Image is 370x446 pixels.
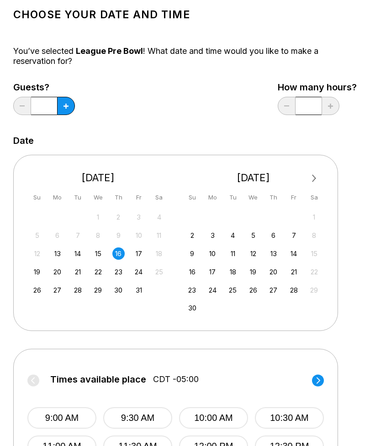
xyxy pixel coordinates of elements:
[27,172,169,184] div: [DATE]
[51,191,63,204] div: Mo
[132,229,145,241] div: Not available Friday, October 10th, 2025
[308,284,320,296] div: Not available Saturday, November 29th, 2025
[153,229,165,241] div: Not available Saturday, October 11th, 2025
[227,266,239,278] div: Choose Tuesday, November 18th, 2025
[185,210,322,315] div: month 2025-11
[186,284,198,296] div: Choose Sunday, November 23rd, 2025
[186,247,198,260] div: Choose Sunday, November 9th, 2025
[132,211,145,223] div: Not available Friday, October 3rd, 2025
[13,136,34,146] label: Date
[51,247,63,260] div: Choose Monday, October 13th, 2025
[267,284,280,296] div: Choose Thursday, November 27th, 2025
[186,302,198,314] div: Choose Sunday, November 30th, 2025
[206,266,219,278] div: Choose Monday, November 17th, 2025
[50,374,146,384] span: Times available place
[51,266,63,278] div: Choose Monday, October 20th, 2025
[13,46,357,66] div: You’ve selected ! What date and time would you like to make a reservation for?
[92,229,104,241] div: Not available Wednesday, October 8th, 2025
[72,284,84,296] div: Choose Tuesday, October 28th, 2025
[27,407,96,429] button: 9:00 AM
[153,211,165,223] div: Not available Saturday, October 4th, 2025
[153,191,165,204] div: Sa
[153,247,165,260] div: Not available Saturday, October 18th, 2025
[308,211,320,223] div: Not available Saturday, November 1st, 2025
[227,247,239,260] div: Choose Tuesday, November 11th, 2025
[255,407,324,429] button: 10:30 AM
[92,191,104,204] div: We
[112,211,125,223] div: Not available Thursday, October 2nd, 2025
[247,191,259,204] div: We
[92,211,104,223] div: Not available Wednesday, October 1st, 2025
[72,191,84,204] div: Tu
[186,229,198,241] div: Choose Sunday, November 2nd, 2025
[308,229,320,241] div: Not available Saturday, November 8th, 2025
[288,266,300,278] div: Choose Friday, November 21st, 2025
[92,266,104,278] div: Choose Wednesday, October 22nd, 2025
[13,82,75,92] label: Guests?
[31,229,43,241] div: Not available Sunday, October 5th, 2025
[288,191,300,204] div: Fr
[72,247,84,260] div: Choose Tuesday, October 14th, 2025
[51,229,63,241] div: Not available Monday, October 6th, 2025
[206,191,219,204] div: Mo
[183,172,324,184] div: [DATE]
[247,229,259,241] div: Choose Wednesday, November 5th, 2025
[267,247,280,260] div: Choose Thursday, November 13th, 2025
[30,210,167,296] div: month 2025-10
[179,407,248,429] button: 10:00 AM
[267,229,280,241] div: Choose Thursday, November 6th, 2025
[227,284,239,296] div: Choose Tuesday, November 25th, 2025
[132,191,145,204] div: Fr
[72,229,84,241] div: Not available Tuesday, October 7th, 2025
[132,266,145,278] div: Choose Friday, October 24th, 2025
[51,284,63,296] div: Choose Monday, October 27th, 2025
[247,284,259,296] div: Choose Wednesday, November 26th, 2025
[112,191,125,204] div: Th
[307,171,322,186] button: Next Month
[92,284,104,296] div: Choose Wednesday, October 29th, 2025
[288,229,300,241] div: Choose Friday, November 7th, 2025
[308,191,320,204] div: Sa
[132,284,145,296] div: Choose Friday, October 31st, 2025
[112,229,125,241] div: Not available Thursday, October 9th, 2025
[308,266,320,278] div: Not available Saturday, November 22nd, 2025
[288,247,300,260] div: Choose Friday, November 14th, 2025
[247,266,259,278] div: Choose Wednesday, November 19th, 2025
[288,284,300,296] div: Choose Friday, November 28th, 2025
[132,247,145,260] div: Choose Friday, October 17th, 2025
[227,229,239,241] div: Choose Tuesday, November 4th, 2025
[267,191,280,204] div: Th
[206,247,219,260] div: Choose Monday, November 10th, 2025
[308,247,320,260] div: Not available Saturday, November 15th, 2025
[31,284,43,296] div: Choose Sunday, October 26th, 2025
[206,229,219,241] div: Choose Monday, November 3rd, 2025
[13,8,357,21] h1: Choose your Date and time
[76,46,143,56] span: League Pre Bowl
[112,284,125,296] div: Choose Thursday, October 30th, 2025
[31,191,43,204] div: Su
[186,191,198,204] div: Su
[206,284,219,296] div: Choose Monday, November 24th, 2025
[267,266,280,278] div: Choose Thursday, November 20th, 2025
[227,191,239,204] div: Tu
[31,247,43,260] div: Not available Sunday, October 12th, 2025
[112,266,125,278] div: Choose Thursday, October 23rd, 2025
[92,247,104,260] div: Choose Wednesday, October 15th, 2025
[103,407,172,429] button: 9:30 AM
[153,374,199,384] span: CDT -05:00
[72,266,84,278] div: Choose Tuesday, October 21st, 2025
[247,247,259,260] div: Choose Wednesday, November 12th, 2025
[153,266,165,278] div: Not available Saturday, October 25th, 2025
[31,266,43,278] div: Choose Sunday, October 19th, 2025
[278,82,357,92] label: How many hours?
[186,266,198,278] div: Choose Sunday, November 16th, 2025
[112,247,125,260] div: Choose Thursday, October 16th, 2025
